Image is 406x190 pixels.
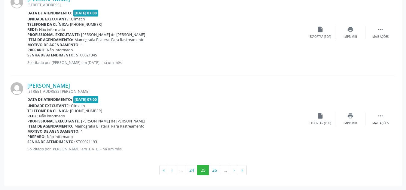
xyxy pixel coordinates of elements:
[27,22,69,27] b: Telefone da clínica:
[230,165,238,175] button: Go to next page
[27,108,69,113] b: Telefone da clínica:
[71,17,85,22] span: Climatin
[310,121,331,125] div: Exportar (PDF)
[27,146,305,152] p: Solicitado por [PERSON_NAME] em [DATE] - há um mês
[27,47,46,53] b: Preparo:
[27,17,70,22] b: Unidade executante:
[27,119,80,124] b: Profissional executante:
[47,134,73,139] span: Não informado
[27,42,80,47] b: Motivo de agendamento:
[186,165,197,175] button: Go to page 24
[372,35,389,39] div: Mais ações
[27,124,73,129] b: Item de agendamento:
[27,11,72,16] b: Data de atendimento:
[209,165,220,175] button: Go to page 26
[27,37,73,42] b: Item de agendamento:
[377,26,384,33] i: 
[39,27,65,32] span: Não informado
[47,47,73,53] span: Não informado
[75,124,144,129] span: Mamografia Bilateral Para Rastreamento
[70,22,102,27] span: [PHONE_NUMBER]
[75,37,144,42] span: Mamografia Bilateral Para Rastreamento
[343,121,357,125] div: Imprimir
[317,26,324,33] i: insert_drive_file
[27,129,80,134] b: Motivo de agendamento:
[197,165,209,175] button: Go to page 25
[27,139,75,144] b: Senha de atendimento:
[81,32,145,37] span: [PERSON_NAME] de [PERSON_NAME]
[81,129,83,134] span: 1
[27,134,46,139] b: Preparo:
[159,165,168,175] button: Go to first page
[11,165,395,175] ul: Pagination
[317,113,324,119] i: insert_drive_file
[76,139,97,144] span: ST00021193
[347,26,354,33] i: print
[73,96,99,103] span: [DATE] 07:00
[27,103,70,108] b: Unidade executante:
[27,53,75,58] b: Senha de atendimento:
[27,27,38,32] b: Rede:
[27,32,80,37] b: Profissional executante:
[71,103,85,108] span: Climatin
[27,113,38,119] b: Rede:
[238,165,247,175] button: Go to last page
[11,82,23,95] img: img
[73,10,99,17] span: [DATE] 07:00
[81,119,145,124] span: [PERSON_NAME] de [PERSON_NAME]
[343,35,357,39] div: Imprimir
[27,2,305,8] div: [STREET_ADDRESS]
[310,35,331,39] div: Exportar (PDF)
[27,89,305,94] div: [STREET_ADDRESS][PERSON_NAME]
[70,108,102,113] span: [PHONE_NUMBER]
[81,42,83,47] span: 1
[76,53,97,58] span: ST00021345
[39,113,65,119] span: Não informado
[27,82,70,89] a: [PERSON_NAME]
[27,97,72,102] b: Data de atendimento:
[347,113,354,119] i: print
[27,60,305,65] p: Solicitado por [PERSON_NAME] em [DATE] - há um mês
[377,113,384,119] i: 
[168,165,176,175] button: Go to previous page
[372,121,389,125] div: Mais ações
